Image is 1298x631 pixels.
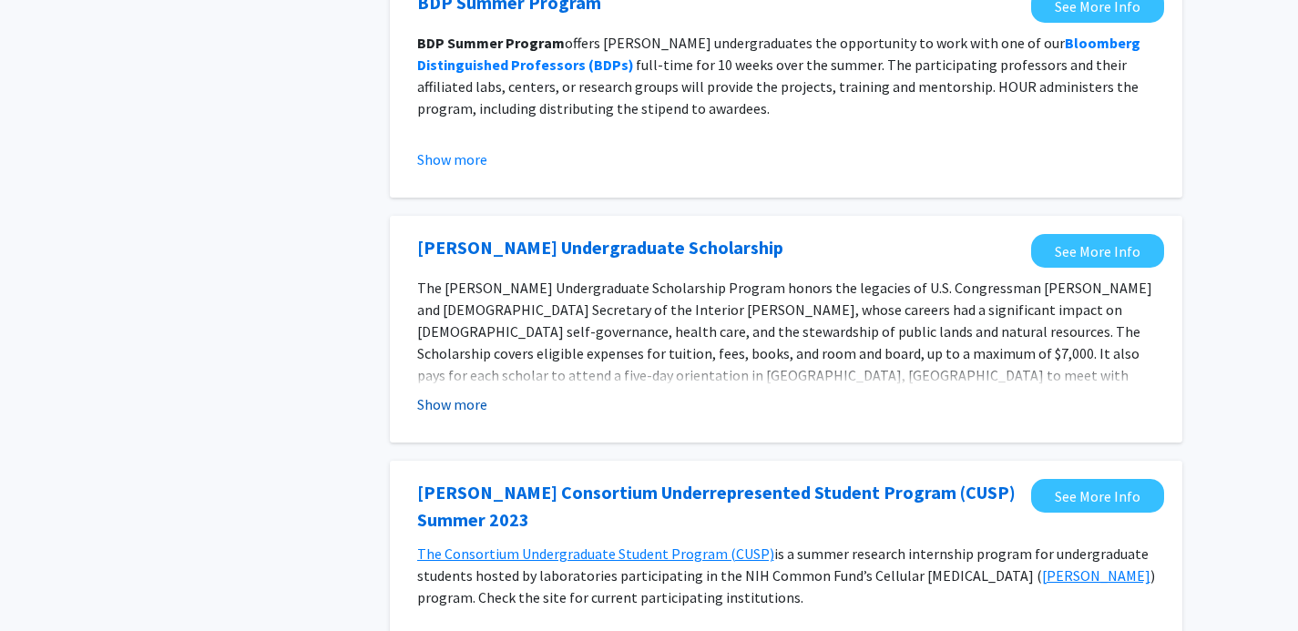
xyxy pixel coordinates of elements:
[417,543,1155,608] p: is a summer research internship program for undergraduate students hosted by laboratories partici...
[417,234,783,261] a: Opens in a new tab
[1042,566,1150,585] a: [PERSON_NAME]
[417,544,774,563] a: The Consortium Undergraduate Student Program (CUSP)
[417,32,1155,119] p: offers [PERSON_NAME] undergraduates the opportunity to work with one of our full-time for 10 week...
[417,34,565,52] strong: BDP Summer Program
[1031,234,1164,268] a: Opens in a new tab
[417,148,487,170] button: Show more
[417,279,1152,428] span: The [PERSON_NAME] Undergraduate Scholarship Program honors the legacies of U.S. Congressman [PERS...
[14,549,77,617] iframe: Chat
[1031,479,1164,513] a: Opens in a new tab
[417,393,487,415] button: Show more
[417,479,1022,534] a: Opens in a new tab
